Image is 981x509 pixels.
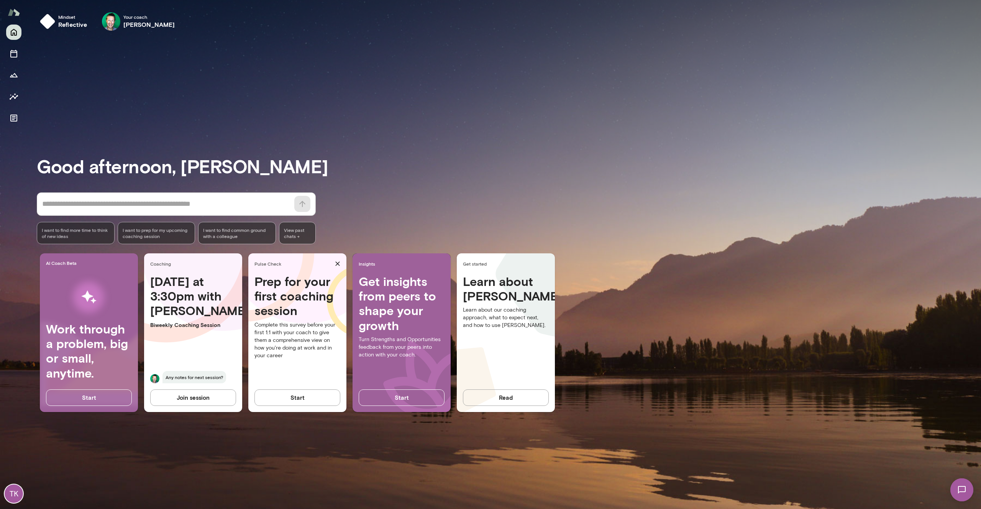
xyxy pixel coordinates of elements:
div: TK [5,484,23,503]
span: I want to prep for my upcoming coaching session [123,227,190,239]
img: Mento [8,5,20,20]
h4: Prep for your first coaching session [254,274,340,318]
h6: [PERSON_NAME] [123,20,175,29]
button: Growth Plan [6,67,21,83]
span: I want to find common ground with a colleague [203,227,271,239]
h4: Learn about [PERSON_NAME] [463,274,549,304]
button: Join session [150,389,236,406]
img: mindset [40,14,55,29]
h4: [DATE] at 3:30pm with [PERSON_NAME] [150,274,236,318]
span: Pulse Check [254,261,332,267]
button: Mindsetreflective [37,9,94,34]
button: Start [46,389,132,406]
span: View past chats -> [279,222,316,244]
p: Turn Strengths and Opportunities feedback from your peers into action with your coach. [359,336,445,359]
button: Start [359,389,445,406]
span: Insights [359,261,448,267]
div: I want to find more time to think of new ideas [37,222,115,244]
h4: Get insights from peers to shape your growth [359,274,445,333]
span: I want to find more time to think of new ideas [42,227,110,239]
button: Home [6,25,21,40]
span: AI Coach Beta [46,260,135,266]
button: Insights [6,89,21,104]
p: Learn about our coaching approach, what to expect next, and how to use [PERSON_NAME]. [463,306,549,329]
div: I want to find common ground with a colleague [198,222,276,244]
span: Coaching [150,261,239,267]
p: Biweekly Coaching Session [150,321,236,329]
h3: Good afternoon, [PERSON_NAME] [37,155,981,177]
h6: reflective [58,20,87,29]
h4: Work through a problem, big or small, anytime. [46,322,132,381]
span: Mindset [58,14,87,20]
button: Start [254,389,340,406]
p: Complete this survey before your first 1:1 with your coach to give them a comprehensive view on h... [254,321,340,360]
img: Brian [150,374,159,383]
img: AI Workflows [55,273,123,322]
div: Brian LawrenceYour coach[PERSON_NAME] [97,9,180,34]
button: Sessions [6,46,21,61]
span: Get started [463,261,552,267]
div: I want to prep for my upcoming coaching session [118,222,195,244]
img: Brian Lawrence [102,12,120,31]
button: Read [463,389,549,406]
span: Your coach [123,14,175,20]
button: Documents [6,110,21,126]
span: Any notes for next session? [162,371,226,383]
